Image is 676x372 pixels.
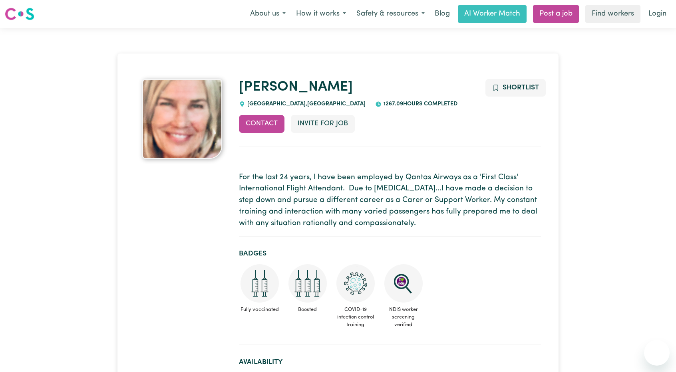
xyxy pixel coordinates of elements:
[585,5,640,23] a: Find workers
[239,303,280,317] span: Fully vaccinated
[336,264,375,303] img: CS Academy: COVID-19 Infection Control Training course completed
[239,358,541,366] h2: Availability
[533,5,579,23] a: Post a job
[291,115,355,133] button: Invite for Job
[5,7,34,21] img: Careseekers logo
[239,172,541,230] p: For the last 24 years, I have been employed by Qantas Airways as a 'First Class' International Fl...
[135,79,229,159] a: Penny's profile picture'
[239,80,353,94] a: [PERSON_NAME]
[288,264,327,303] img: Care and support worker has received booster dose of COVID-19 vaccination
[5,5,34,23] a: Careseekers logo
[382,101,457,107] span: 1267.09 hours completed
[503,84,539,91] span: Shortlist
[142,79,222,159] img: Penny
[241,264,279,303] img: Care and support worker has received 2 doses of COVID-19 vaccine
[245,101,366,107] span: [GEOGRAPHIC_DATA] , [GEOGRAPHIC_DATA]
[430,5,455,23] a: Blog
[351,6,430,22] button: Safety & resources
[245,6,291,22] button: About us
[291,6,351,22] button: How it works
[239,249,541,258] h2: Badges
[335,303,376,332] span: COVID-19 infection control training
[485,79,546,97] button: Add to shortlist
[287,303,328,317] span: Boosted
[644,5,671,23] a: Login
[458,5,527,23] a: AI Worker Match
[644,340,670,366] iframe: Button to launch messaging window
[383,303,424,332] span: NDIS worker screening verified
[239,115,284,133] button: Contact
[384,264,423,303] img: NDIS Worker Screening Verified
